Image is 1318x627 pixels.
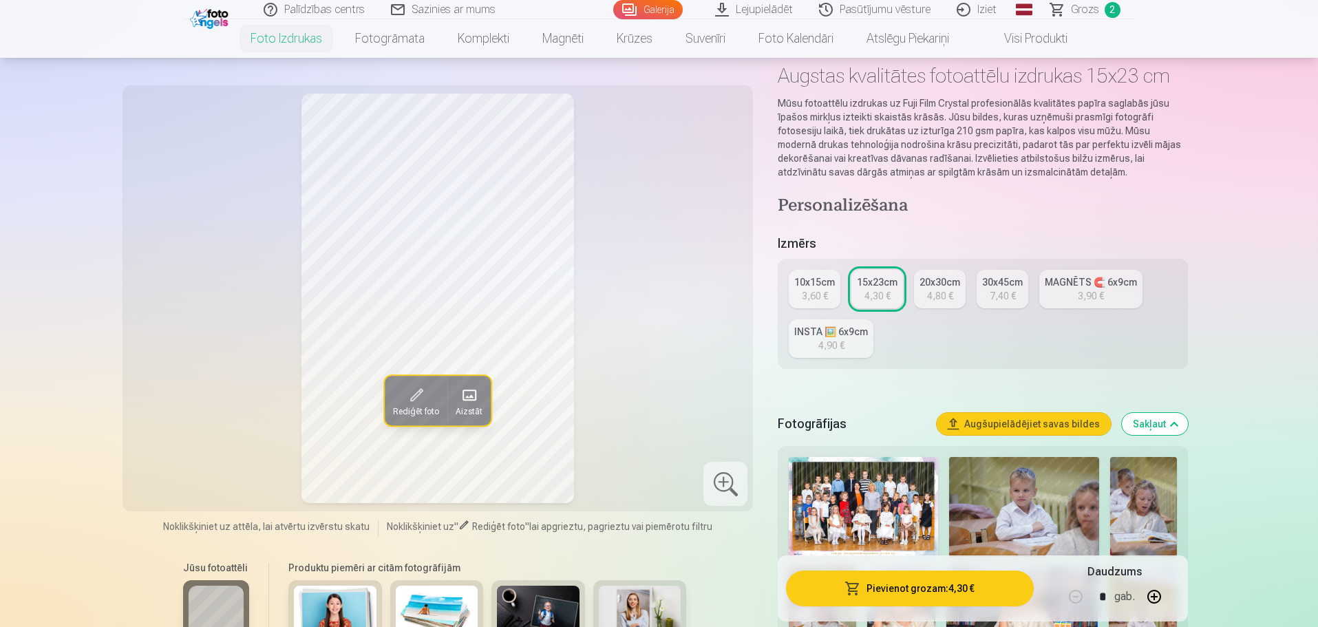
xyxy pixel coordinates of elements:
div: INSTA 🖼️ 6x9cm [794,325,868,339]
span: Noklikšķiniet uz attēla, lai atvērtu izvērstu skatu [163,520,370,533]
a: Komplekti [441,19,526,58]
a: Krūzes [600,19,669,58]
h5: Daudzums [1087,564,1142,580]
a: 15x23cm4,30 € [851,270,903,308]
a: Foto izdrukas [234,19,339,58]
button: Sakļaut [1122,413,1188,435]
button: Augšupielādējiet savas bildes [937,413,1111,435]
h6: Produktu piemēri ar citām fotogrāfijām [283,561,692,575]
button: Pievienot grozam:4,30 € [786,571,1033,606]
button: Rediģēt foto [385,376,447,425]
a: 10x15cm3,60 € [789,270,840,308]
div: 3,60 € [802,289,828,303]
h5: Fotogrāfijas [778,414,925,434]
a: Fotogrāmata [339,19,441,58]
a: Visi produkti [966,19,1084,58]
a: INSTA 🖼️ 6x9cm4,90 € [789,319,873,358]
div: 10x15cm [794,275,835,289]
a: Magnēti [526,19,600,58]
span: " [454,521,458,532]
div: 3,90 € [1078,289,1104,303]
h5: Izmērs [778,234,1187,253]
h4: Personalizēšana [778,195,1187,217]
div: 4,80 € [927,289,953,303]
span: lai apgrieztu, pagrieztu vai piemērotu filtru [529,521,712,532]
a: 20x30cm4,80 € [914,270,966,308]
div: 30x45cm [982,275,1023,289]
div: 4,30 € [864,289,891,303]
div: 7,40 € [990,289,1016,303]
div: 4,90 € [818,339,844,352]
button: Aizstāt [447,376,491,425]
p: Mūsu fotoattēlu izdrukas uz Fuji Film Crystal profesionālās kvalitātes papīra saglabās jūsu īpašo... [778,96,1187,179]
span: Grozs [1071,1,1099,18]
a: Suvenīri [669,19,742,58]
div: gab. [1114,580,1135,613]
img: /fa1 [190,6,232,29]
span: Rediģēt foto [393,406,439,417]
span: Aizstāt [456,406,482,417]
div: 20x30cm [920,275,960,289]
a: Atslēgu piekariņi [850,19,966,58]
h6: Jūsu fotoattēli [183,561,249,575]
span: Rediģēt foto [472,521,525,532]
div: 15x23cm [857,275,897,289]
div: MAGNĒTS 🧲 6x9cm [1045,275,1137,289]
a: MAGNĒTS 🧲 6x9cm3,90 € [1039,270,1142,308]
h1: Augstas kvalitātes fotoattēlu izdrukas 15x23 cm [778,63,1187,88]
a: 30x45cm7,40 € [977,270,1028,308]
span: Noklikšķiniet uz [387,521,454,532]
a: Foto kalendāri [742,19,850,58]
span: " [525,521,529,532]
span: 2 [1105,2,1120,18]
